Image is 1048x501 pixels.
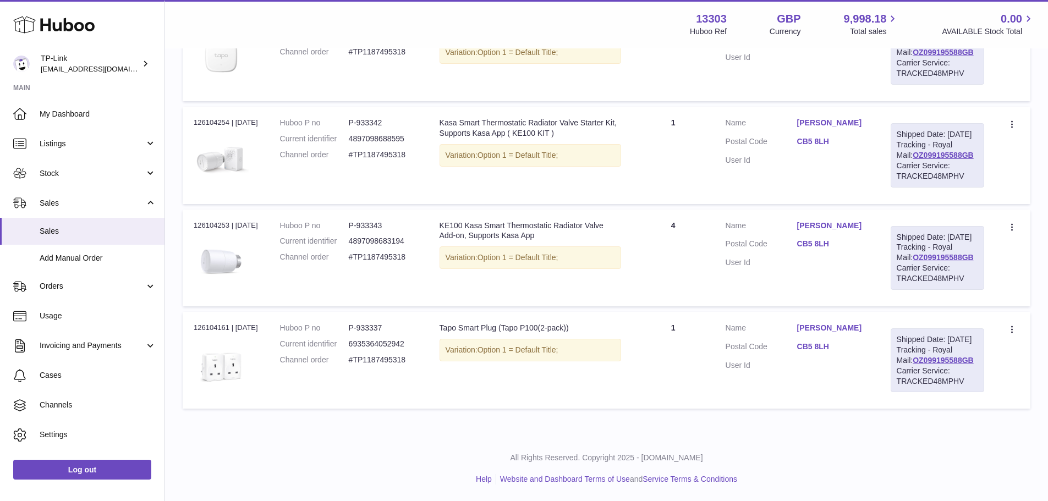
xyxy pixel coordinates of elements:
a: Service Terms & Conditions [643,475,737,483]
td: 1 [632,4,715,101]
a: [PERSON_NAME] [797,118,869,128]
span: Usage [40,311,156,321]
div: Carrier Service: TRACKED48MPHV [897,366,978,387]
span: Channels [40,400,156,410]
img: KE100_EU_1.0_1.jpg [194,234,249,289]
img: internalAdmin-13303@internal.huboo.com [13,56,30,72]
span: My Dashboard [40,109,156,119]
div: 126104254 | [DATE] [194,118,258,128]
span: Total sales [850,26,899,37]
dt: Postal Code [726,136,797,150]
span: Stock [40,168,145,179]
span: Option 1 = Default Title; [478,48,558,57]
span: 9,998.18 [844,12,887,26]
a: [PERSON_NAME] [797,323,869,333]
dt: Huboo P no [280,323,349,333]
dt: Channel order [280,252,349,262]
span: [EMAIL_ADDRESS][DOMAIN_NAME] [41,64,162,73]
div: Kasa Smart Thermostatic Radiator Valve Starter Kit, Supports Kasa App ( KE100 KIT ) [440,118,621,139]
div: Tracking - Royal Mail: [891,21,984,85]
span: Cases [40,370,156,381]
div: Carrier Service: TRACKED48MPHV [897,58,978,79]
dd: #TP1187495318 [349,150,418,160]
dt: User Id [726,52,797,63]
img: Tapo_P100_2pack_1000-1000px__UK__large_1587883115088x_fa54861f-8efc-4898-a8e6-7436161c49a6.jpg [194,337,249,392]
dt: Postal Code [726,239,797,252]
a: CB5 8LH [797,342,869,352]
dd: P-933342 [349,118,418,128]
div: Currency [770,26,801,37]
img: Tapo_T310_1_large_20221020063800b.jpg [194,29,249,84]
span: Listings [40,139,145,149]
p: All Rights Reserved. Copyright 2025 - [DOMAIN_NAME] [174,453,1039,463]
a: OZ099195588GB [913,48,974,57]
dd: 6935364052942 [349,339,418,349]
a: OZ099195588GB [913,356,974,365]
dd: #TP1187495318 [349,47,418,57]
dd: 4897098683194 [349,236,418,246]
div: Shipped Date: [DATE] [897,232,978,243]
a: 0.00 AVAILABLE Stock Total [942,12,1035,37]
strong: GBP [777,12,800,26]
dd: 4897098688595 [349,134,418,144]
div: 126104161 | [DATE] [194,323,258,333]
div: Variation: [440,41,621,64]
div: Variation: [440,339,621,361]
a: Help [476,475,492,483]
span: Option 1 = Default Title; [478,151,558,159]
span: Add Manual Order [40,253,156,263]
td: 1 [632,312,715,409]
div: Variation: [440,144,621,167]
div: 126104253 | [DATE] [194,221,258,230]
a: OZ099195588GB [913,151,974,159]
span: AVAILABLE Stock Total [942,26,1035,37]
span: Sales [40,198,145,208]
strong: 13303 [696,12,727,26]
div: Shipped Date: [DATE] [897,129,978,140]
dt: Channel order [280,47,349,57]
dt: Name [726,221,797,234]
div: Carrier Service: TRACKED48MPHV [897,263,978,284]
dd: P-933337 [349,323,418,333]
span: Option 1 = Default Title; [478,345,558,354]
div: KE100 Kasa Smart Thermostatic Radiator Valve Add-on, Supports Kasa App [440,221,621,241]
img: KE100-kit-1000_large_20220825102840x.jpg [194,131,249,186]
dt: Huboo P no [280,118,349,128]
td: 1 [632,107,715,203]
dt: Current identifier [280,236,349,246]
div: Carrier Service: TRACKED48MPHV [897,161,978,181]
div: TP-Link [41,53,140,74]
div: Tracking - Royal Mail: [891,123,984,187]
div: Variation: [440,246,621,269]
dd: #TP1187495318 [349,355,418,365]
dt: Postal Code [726,342,797,355]
dt: Huboo P no [280,221,349,231]
span: 0.00 [1001,12,1022,26]
dt: Current identifier [280,134,349,144]
a: Website and Dashboard Terms of Use [500,475,630,483]
span: Invoicing and Payments [40,340,145,351]
a: CB5 8LH [797,239,869,249]
a: CB5 8LH [797,136,869,147]
span: Option 1 = Default Title; [478,253,558,262]
dt: Channel order [280,355,349,365]
dt: User Id [726,257,797,268]
div: Tracking - Royal Mail: [891,328,984,392]
dd: #TP1187495318 [349,252,418,262]
a: [PERSON_NAME] [797,221,869,231]
dt: Name [726,118,797,131]
div: Tapo Smart Plug (Tapo P100(2-pack)) [440,323,621,333]
div: Tracking - Royal Mail: [891,226,984,290]
span: Sales [40,226,156,236]
dd: P-933343 [349,221,418,231]
td: 4 [632,210,715,306]
a: Log out [13,460,151,480]
span: Orders [40,281,145,291]
div: Shipped Date: [DATE] [897,334,978,345]
span: Settings [40,430,156,440]
dt: Channel order [280,150,349,160]
li: and [496,474,737,485]
dt: Name [726,323,797,336]
div: Huboo Ref [690,26,727,37]
dt: User Id [726,360,797,371]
